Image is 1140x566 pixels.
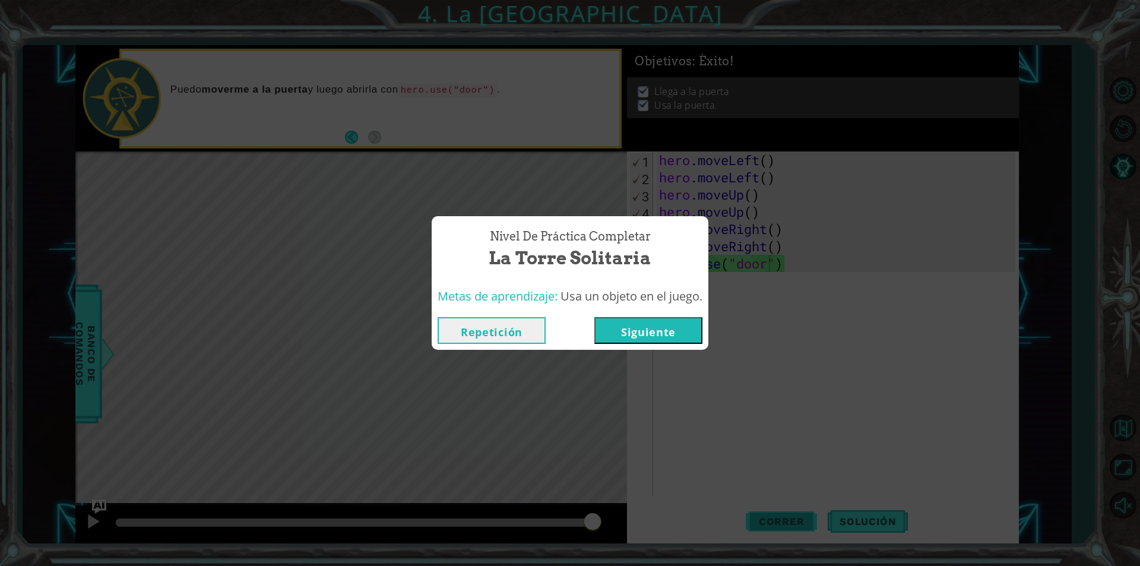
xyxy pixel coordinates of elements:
[490,228,651,245] span: Nivel de Práctica Completar
[438,317,546,344] button: Repetición
[438,288,558,304] span: Metas de aprendizaje:
[594,317,702,344] button: Siguiente
[489,245,651,271] span: La Torre Solitaria
[560,288,702,304] span: Usa un objeto en el juego.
